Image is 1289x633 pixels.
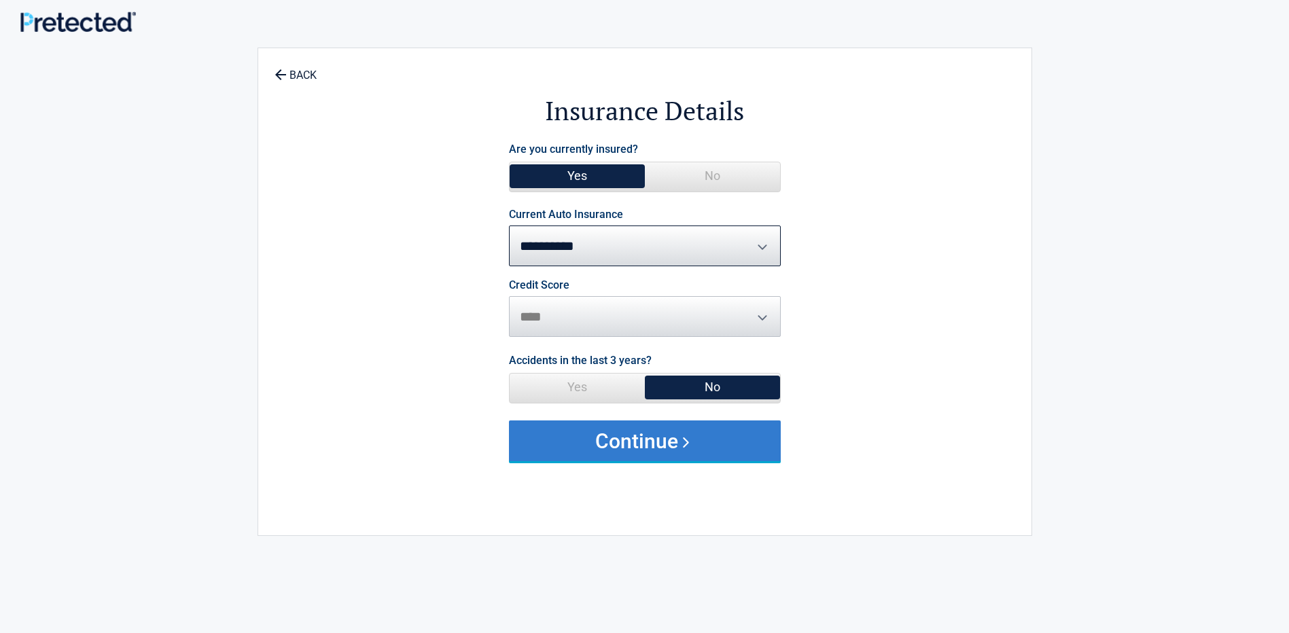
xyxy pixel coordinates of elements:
h2: Insurance Details [333,94,957,128]
span: No [645,162,780,189]
img: Main Logo [20,12,136,33]
span: Yes [510,162,645,189]
span: Yes [510,374,645,401]
button: Continue [509,420,781,461]
label: Current Auto Insurance [509,209,623,220]
label: Are you currently insured? [509,140,638,158]
label: Credit Score [509,280,569,291]
a: BACK [272,57,319,81]
span: No [645,374,780,401]
label: Accidents in the last 3 years? [509,351,652,369]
